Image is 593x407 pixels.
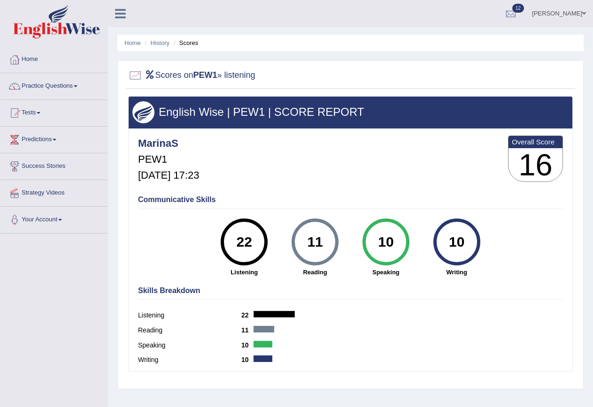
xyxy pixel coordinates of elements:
div: 22 [227,222,262,262]
a: Your Account [0,207,108,230]
a: Predictions [0,127,108,150]
b: 10 [241,356,254,363]
a: Strategy Videos [0,180,108,203]
strong: Listening [214,268,275,277]
div: 10 [439,222,474,262]
h5: PEW1 [138,154,199,165]
h4: Skills Breakdown [138,286,563,295]
div: 10 [369,222,403,262]
b: 11 [241,326,254,334]
strong: Speaking [355,268,416,277]
span: 12 [512,4,524,13]
strong: Writing [426,268,487,277]
b: 22 [241,311,254,319]
h5: [DATE] 17:23 [138,170,199,181]
h4: MarinaS [138,138,199,149]
b: 10 [241,341,254,349]
b: Overall Score [512,138,559,146]
h3: 16 [508,148,562,182]
a: Practice Questions [0,73,108,97]
h3: English Wise | PEW1 | SCORE REPORT [132,106,569,118]
a: History [151,39,169,46]
label: Speaking [138,340,241,350]
strong: Reading [285,268,346,277]
img: wings.png [132,101,154,123]
a: Tests [0,100,108,123]
a: Home [0,46,108,70]
label: Reading [138,325,241,335]
a: Success Stories [0,153,108,177]
li: Scores [171,38,199,47]
h2: Scores on » listening [128,68,255,83]
b: PEW1 [193,70,217,80]
div: 11 [298,222,332,262]
h4: Communicative Skills [138,196,563,204]
a: Home [124,39,141,46]
label: Writing [138,355,241,365]
label: Listening [138,310,241,320]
